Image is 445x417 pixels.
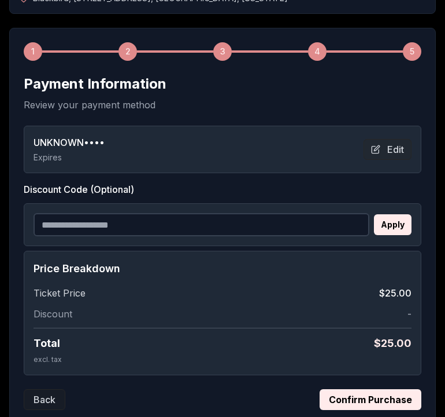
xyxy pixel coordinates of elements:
[407,307,411,321] span: -
[34,136,105,149] span: UNKNOWN ••••
[34,286,86,300] span: Ticket Price
[320,389,421,410] button: Confirm Purchase
[34,335,60,352] span: Total
[24,182,421,196] label: Discount Code (Optional)
[374,335,411,352] span: $ 25.00
[308,42,327,61] div: 4
[24,98,421,112] p: Review your payment method
[374,214,411,235] button: Apply
[24,42,42,61] div: 1
[213,42,232,61] div: 3
[34,152,105,163] p: Expires
[24,75,421,93] h2: Payment Information
[24,389,65,410] button: Back
[118,42,137,61] div: 2
[34,261,411,277] h4: Price Breakdown
[403,42,421,61] div: 5
[364,139,411,160] button: Edit
[34,355,62,364] span: excl. tax
[34,307,72,321] span: Discount
[379,286,411,300] span: $25.00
